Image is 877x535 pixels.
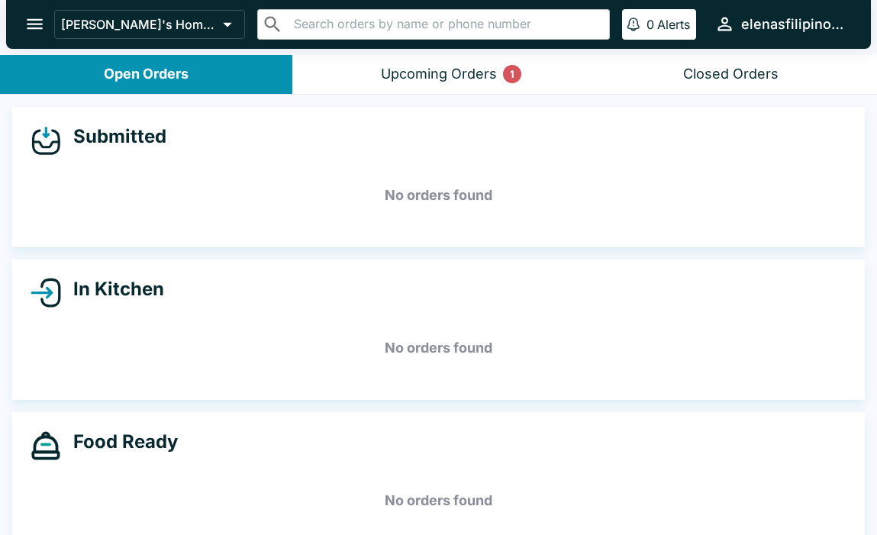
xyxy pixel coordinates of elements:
[741,15,846,34] div: elenasfilipinofoods
[31,321,846,375] h5: No orders found
[510,66,514,82] p: 1
[61,17,217,32] p: [PERSON_NAME]'s Home of the Finest Filipino Foods
[31,168,846,223] h5: No orders found
[657,17,690,32] p: Alerts
[15,5,54,44] button: open drawer
[61,125,166,148] h4: Submitted
[289,14,603,35] input: Search orders by name or phone number
[381,66,497,83] div: Upcoming Orders
[61,278,164,301] h4: In Kitchen
[683,66,779,83] div: Closed Orders
[54,10,245,39] button: [PERSON_NAME]'s Home of the Finest Filipino Foods
[646,17,654,32] p: 0
[708,8,853,40] button: elenasfilipinofoods
[31,473,846,528] h5: No orders found
[104,66,189,83] div: Open Orders
[61,430,178,453] h4: Food Ready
